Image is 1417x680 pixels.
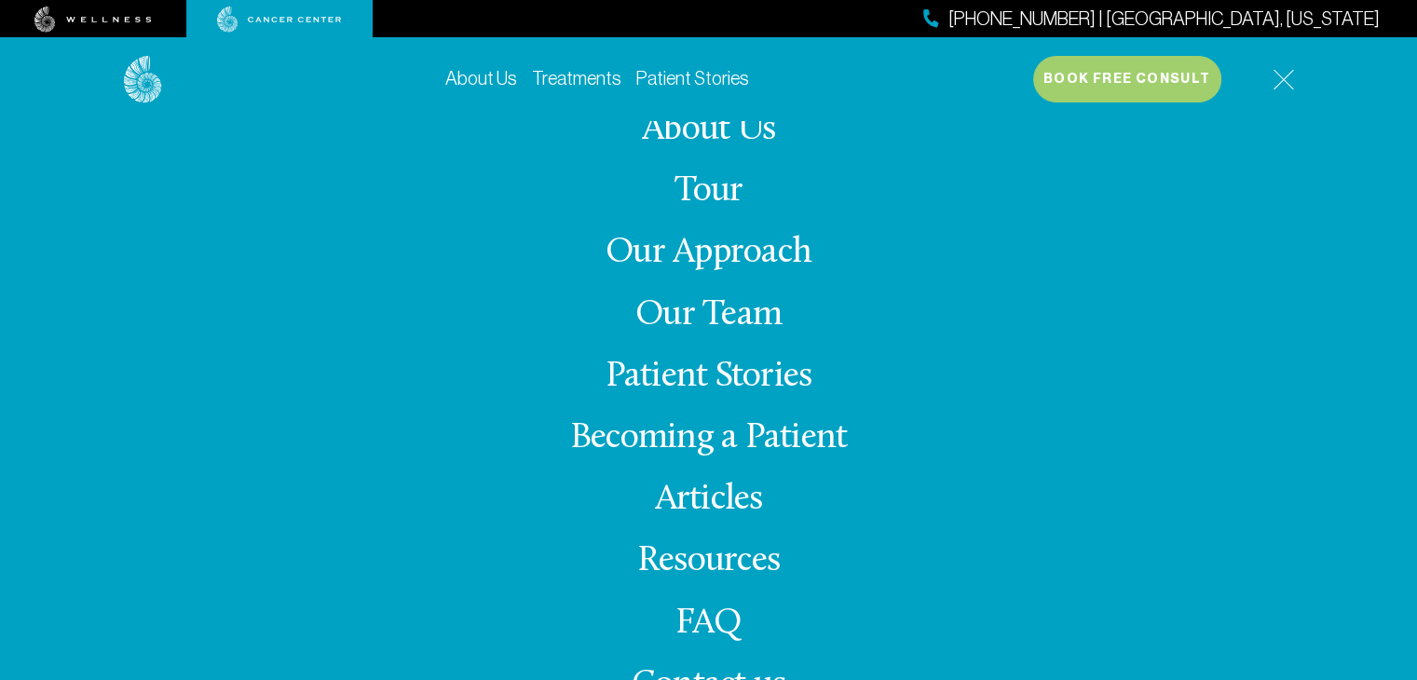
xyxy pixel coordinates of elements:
[948,6,1380,33] span: [PHONE_NUMBER] | [GEOGRAPHIC_DATA], [US_STATE]
[637,543,780,579] a: Resources
[532,68,621,88] a: Treatments
[1273,69,1294,90] img: icon-hamburger
[1033,56,1221,102] button: Book Free Consult
[674,173,743,210] a: Tour
[635,297,782,333] a: Our Team
[606,235,811,271] a: Our Approach
[642,112,775,148] a: About Us
[606,359,812,395] a: Patient Stories
[124,56,162,103] img: logo
[675,605,743,642] a: FAQ
[655,482,763,518] a: Articles
[570,420,847,456] a: Becoming a Patient
[217,7,342,33] img: cancer center
[923,6,1380,33] a: [PHONE_NUMBER] | [GEOGRAPHIC_DATA], [US_STATE]
[445,68,517,88] a: About Us
[636,68,749,88] a: Patient Stories
[34,7,152,33] img: wellness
